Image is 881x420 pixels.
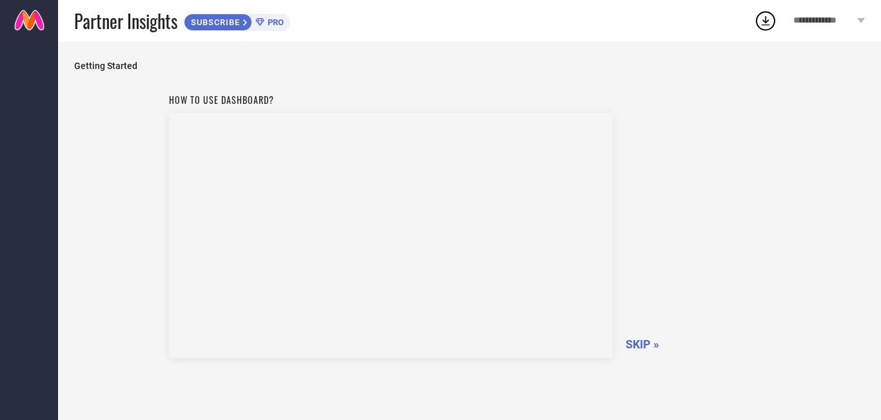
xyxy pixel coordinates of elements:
a: SUBSCRIBEPRO [184,10,290,31]
span: Partner Insights [74,8,177,34]
span: PRO [264,17,284,27]
span: SKIP » [626,337,659,351]
iframe: Workspace Section [169,113,613,358]
span: SUBSCRIBE [184,17,243,27]
span: Getting Started [74,61,865,71]
div: Open download list [754,9,777,32]
h1: How to use dashboard? [169,93,613,106]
